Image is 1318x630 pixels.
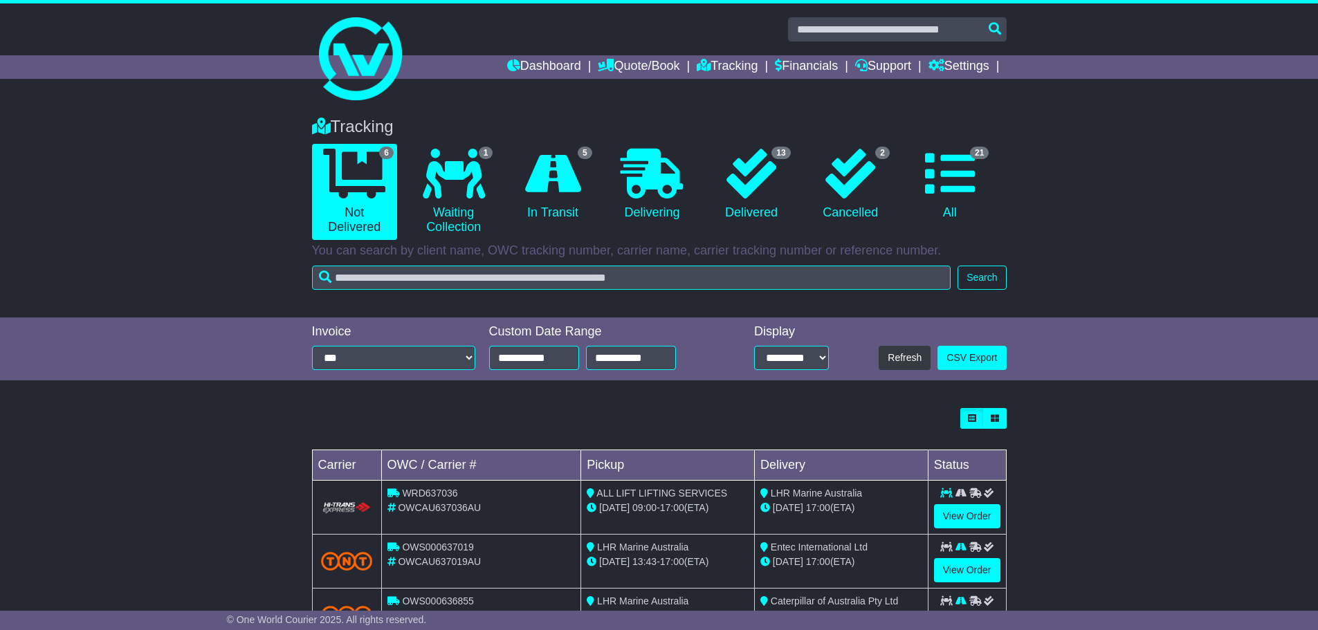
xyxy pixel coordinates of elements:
span: OWCAU637019AU [398,556,481,567]
span: 13:43 [632,556,657,567]
span: OWS000637019 [402,541,474,553]
div: - (ETA) [587,555,749,569]
a: 2 Cancelled [808,144,893,225]
div: Invoice [312,324,475,340]
a: 1 Waiting Collection [411,144,496,240]
td: Delivery [754,450,928,481]
a: Delivering [610,144,695,225]
a: 6 Not Delivered [312,144,397,240]
span: 13 [771,147,790,159]
span: OWS000636855 [402,595,474,606]
span: LHR Marine Australia [597,595,688,606]
a: View Order [934,504,1000,528]
a: Dashboard [507,55,581,79]
button: Refresh [879,346,931,370]
div: (ETA) [760,501,922,515]
div: - (ETA) [587,609,749,623]
span: 17:00 [660,502,684,513]
td: Carrier [312,450,381,481]
span: OWCAU637036AU [398,502,481,513]
span: 6 [379,147,394,159]
span: 17:00 [806,502,830,513]
span: 09:00 [632,502,657,513]
img: TNT_Domestic.png [321,552,373,571]
span: ALL LIFT LIFTING SERVICES [596,488,727,499]
td: Pickup [581,450,755,481]
img: TNT_Domestic.png [321,606,373,624]
span: Entec International Ltd [771,541,868,553]
a: Tracking [697,55,758,79]
div: (ETA) [760,609,922,623]
button: Search [958,266,1006,290]
span: [DATE] [599,502,630,513]
p: You can search by client name, OWC tracking number, carrier name, carrier tracking number or refe... [312,243,1007,259]
a: Settings [928,55,989,79]
span: © One World Courier 2025. All rights reserved. [227,614,427,625]
span: [DATE] [599,556,630,567]
a: Financials [775,55,838,79]
span: Caterpillar of Australia Pty Ltd [771,595,898,606]
div: (ETA) [760,555,922,569]
a: 13 Delivered [708,144,794,225]
span: LHR Marine Australia [771,488,862,499]
td: OWC / Carrier # [381,450,581,481]
img: HiTrans.png [321,501,373,515]
span: 17:00 [806,556,830,567]
div: Custom Date Range [489,324,711,340]
span: [DATE] [773,556,803,567]
a: View Order [934,558,1000,582]
span: 1 [479,147,493,159]
span: 21 [970,147,989,159]
a: Quote/Book [598,55,679,79]
span: [DATE] [773,502,803,513]
span: 5 [578,147,592,159]
div: - (ETA) [587,501,749,515]
a: 21 All [907,144,992,225]
span: WRD637036 [402,488,457,499]
div: Tracking [305,117,1014,137]
a: CSV Export [937,346,1006,370]
a: Support [855,55,911,79]
a: 5 In Transit [510,144,595,225]
span: 2 [875,147,890,159]
span: LHR Marine Australia [597,541,688,553]
div: Display [754,324,829,340]
span: 17:00 [660,556,684,567]
td: Status [928,450,1006,481]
